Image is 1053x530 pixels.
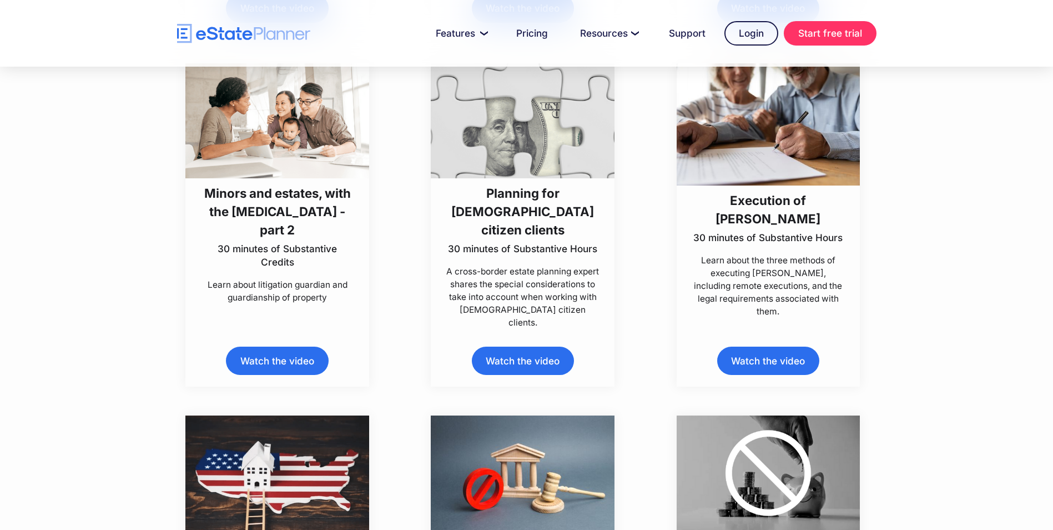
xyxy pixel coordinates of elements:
[692,191,845,228] h3: Execution of [PERSON_NAME]
[446,265,599,329] p: A cross-border estate planning expert shares the special considerations to take into account when...
[656,22,719,44] a: Support
[201,242,354,269] p: 30 minutes of Substantive Credits
[472,347,574,375] a: Watch the video
[677,63,860,318] a: Execution of [PERSON_NAME]30 minutes of Substantive HoursLearn about the three methods of executi...
[692,254,845,318] p: Learn about the three methods of executing [PERSON_NAME], including remote executions, and the le...
[226,347,328,375] a: Watch the video
[692,231,845,244] p: 30 minutes of Substantive Hours
[717,347,819,375] a: Watch the video
[201,184,354,239] h3: Minors and estates, with the [MEDICAL_DATA] - part 2
[724,21,778,46] a: Login
[446,184,599,239] h3: Planning for [DEMOGRAPHIC_DATA] citizen clients
[784,21,876,46] a: Start free trial
[201,278,354,304] p: Learn about litigation guardian and guardianship of property
[567,22,650,44] a: Resources
[422,22,497,44] a: Features
[177,24,310,43] a: home
[503,22,561,44] a: Pricing
[185,63,369,304] a: Minors and estates, with the [MEDICAL_DATA] - part 230 minutes of Substantive CreditsLearn about ...
[446,242,599,256] p: 30 minutes of Substantive Hours
[431,63,614,329] a: Planning for [DEMOGRAPHIC_DATA] citizen clients30 minutes of Substantive HoursA cross-border esta...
